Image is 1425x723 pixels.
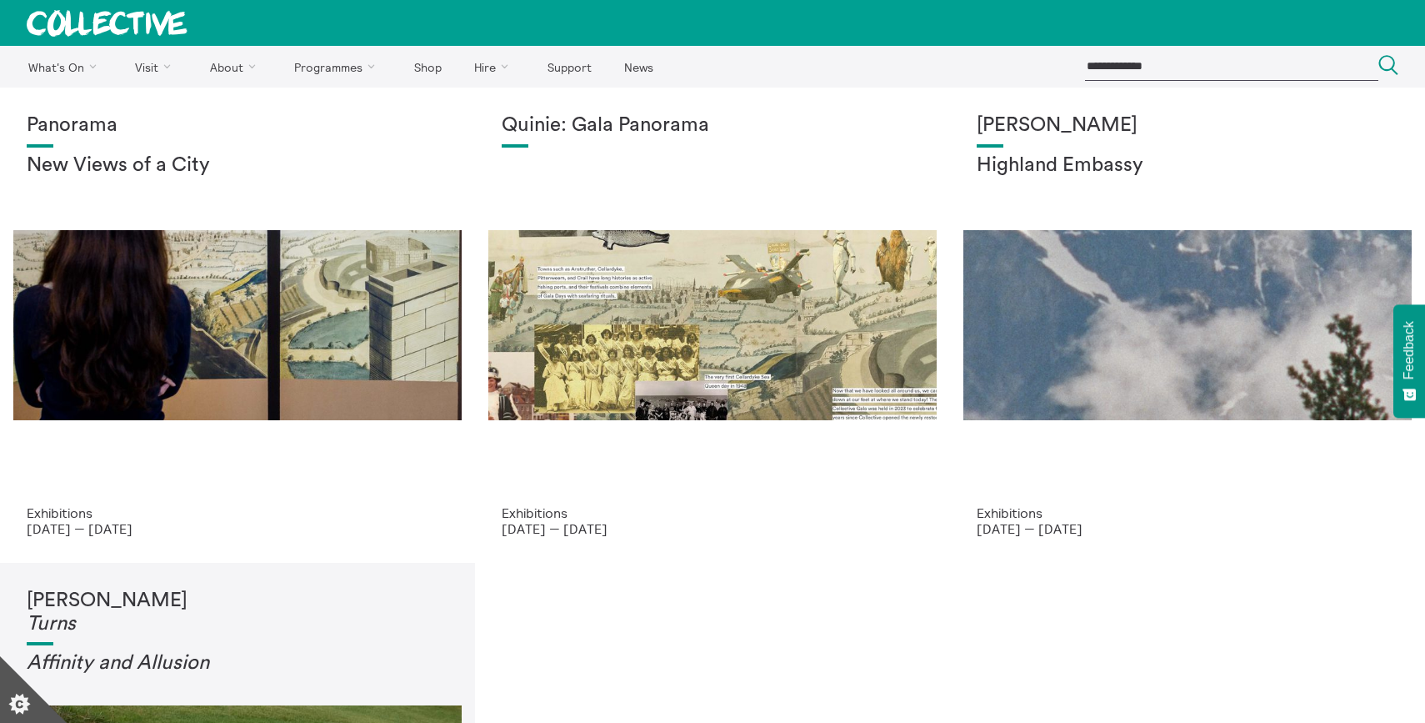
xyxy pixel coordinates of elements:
[27,590,448,635] h1: [PERSON_NAME]
[195,46,277,88] a: About
[1402,321,1417,379] span: Feedback
[977,521,1398,536] p: [DATE] — [DATE]
[977,154,1398,178] h2: Highland Embassy
[950,88,1425,563] a: Solar wheels 17 [PERSON_NAME] Highland Embassy Exhibitions [DATE] — [DATE]
[27,614,76,634] em: Turns
[609,46,667,88] a: News
[502,114,923,138] h1: Quinie: Gala Panorama
[187,653,209,673] em: on
[977,505,1398,520] p: Exhibitions
[1393,304,1425,418] button: Feedback - Show survey
[532,46,606,88] a: Support
[27,521,448,536] p: [DATE] — [DATE]
[977,114,1398,138] h1: [PERSON_NAME]
[27,653,187,673] em: Affinity and Allusi
[399,46,456,88] a: Shop
[13,46,117,88] a: What's On
[502,521,923,536] p: [DATE] — [DATE]
[27,505,448,520] p: Exhibitions
[121,46,192,88] a: Visit
[502,505,923,520] p: Exhibitions
[27,154,448,178] h2: New Views of a City
[475,88,950,563] a: Josie Vallely Quinie: Gala Panorama Exhibitions [DATE] — [DATE]
[27,114,448,138] h1: Panorama
[460,46,530,88] a: Hire
[280,46,397,88] a: Programmes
